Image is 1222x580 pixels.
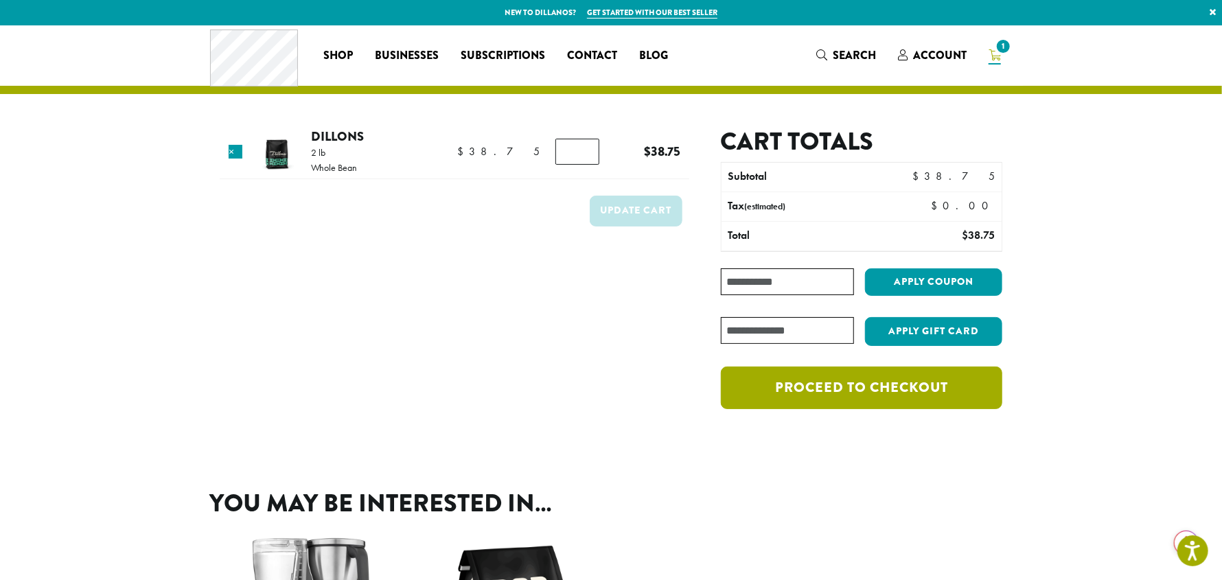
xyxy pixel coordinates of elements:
input: Product quantity [555,139,599,165]
a: Search [805,44,887,67]
th: Subtotal [722,163,890,192]
span: Businesses [375,47,439,65]
img: Dillons [254,130,299,175]
a: Proceed to checkout [721,367,1002,409]
h2: You may be interested in… [209,489,1013,518]
span: Blog [639,47,668,65]
span: $ [644,142,651,161]
a: Shop [312,45,364,67]
span: Shop [323,47,353,65]
a: Get started with our best seller [587,7,717,19]
span: $ [962,228,968,242]
span: $ [457,144,469,159]
p: 2 lb [311,148,357,157]
bdi: 38.75 [912,169,995,183]
th: Tax [722,192,920,221]
bdi: 38.75 [644,142,680,161]
button: Update cart [590,196,682,227]
bdi: 0.00 [931,198,995,213]
span: 1 [994,37,1013,56]
small: (estimated) [745,200,786,212]
p: Whole Bean [311,163,357,172]
span: Subscriptions [461,47,545,65]
span: Search [833,47,876,63]
button: Apply coupon [865,268,1002,297]
span: Account [913,47,967,63]
a: Remove this item [229,145,242,159]
span: $ [912,169,924,183]
th: Total [722,222,890,251]
bdi: 38.75 [962,228,995,242]
span: Contact [567,47,617,65]
span: $ [931,198,943,213]
h2: Cart totals [721,127,1002,156]
bdi: 38.75 [457,144,540,159]
button: Apply Gift Card [865,317,1002,346]
a: Dillons [311,127,364,146]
